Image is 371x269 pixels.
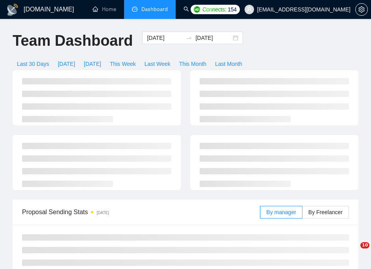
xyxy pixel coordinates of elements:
a: searchScanner [184,6,213,13]
span: 10 [360,242,369,248]
button: setting [355,3,368,16]
span: Last 30 Days [17,60,49,68]
img: logo [6,4,19,16]
span: By manager [266,209,296,215]
button: Last 30 Days [13,58,54,70]
a: homeHome [93,6,116,13]
a: setting [355,6,368,13]
button: [DATE] [80,58,106,70]
iframe: Intercom live chat [344,242,363,261]
input: End date [195,34,231,42]
span: [DATE] [84,60,101,68]
span: Last Month [215,60,242,68]
button: This Week [106,58,140,70]
span: This Month [179,60,206,68]
span: [DATE] [58,60,75,68]
button: [DATE] [54,58,80,70]
span: 154 [228,5,236,14]
span: This Week [110,60,136,68]
span: user [247,7,252,12]
button: Last Month [211,58,247,70]
h1: Team Dashboard [13,32,133,50]
span: By Freelancer [308,209,343,215]
span: Dashboard [141,6,168,13]
span: Proposal Sending Stats [22,207,260,217]
button: Last Week [140,58,175,70]
span: swap-right [186,35,192,41]
span: Last Week [145,60,171,68]
span: dashboard [132,6,137,12]
span: to [186,35,192,41]
time: [DATE] [96,211,109,215]
input: Start date [147,34,183,42]
button: This Month [175,58,211,70]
